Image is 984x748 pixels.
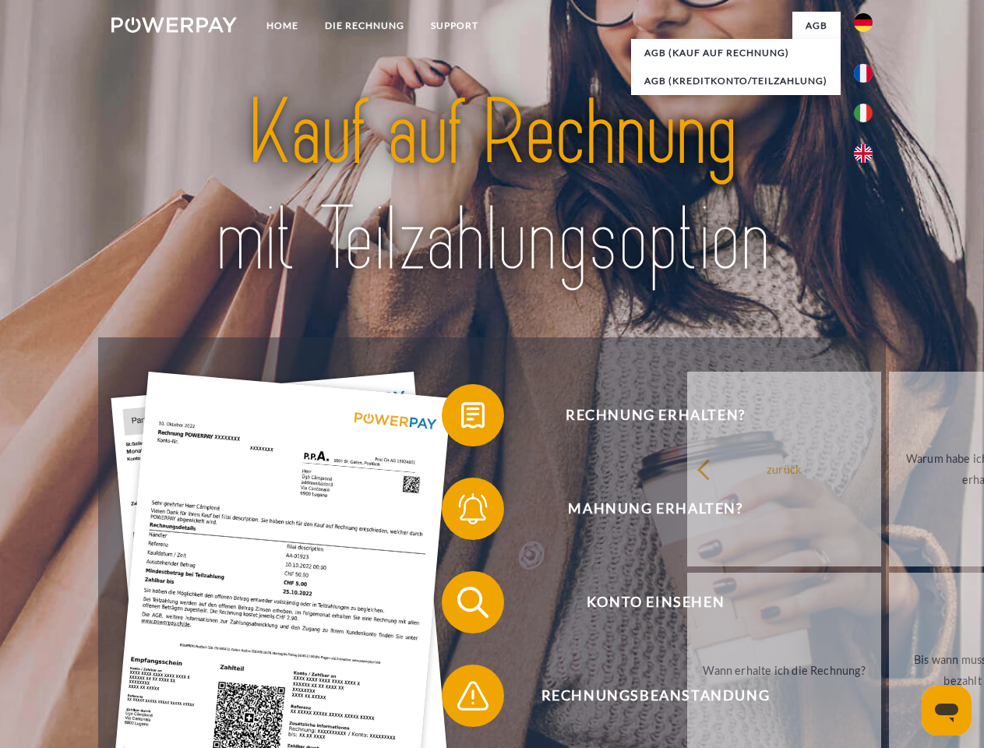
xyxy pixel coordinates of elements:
[697,458,872,479] div: zurück
[453,676,492,715] img: qb_warning.svg
[464,384,846,446] span: Rechnung erhalten?
[111,17,237,33] img: logo-powerpay-white.svg
[442,665,847,727] button: Rechnungsbeanstandung
[442,571,847,633] button: Konto einsehen
[854,144,873,163] img: en
[453,583,492,622] img: qb_search.svg
[418,12,492,40] a: SUPPORT
[464,665,846,727] span: Rechnungsbeanstandung
[453,396,492,435] img: qb_bill.svg
[149,75,835,298] img: title-powerpay_de.svg
[464,478,846,540] span: Mahnung erhalten?
[922,686,972,736] iframe: Schaltfläche zum Öffnen des Messaging-Fensters
[631,67,841,95] a: AGB (Kreditkonto/Teilzahlung)
[312,12,418,40] a: DIE RECHNUNG
[854,104,873,122] img: it
[442,384,847,446] button: Rechnung erhalten?
[697,659,872,680] div: Wann erhalte ich die Rechnung?
[442,478,847,540] button: Mahnung erhalten?
[854,13,873,32] img: de
[464,571,846,633] span: Konto einsehen
[792,12,841,40] a: agb
[854,64,873,83] img: fr
[631,39,841,67] a: AGB (Kauf auf Rechnung)
[453,489,492,528] img: qb_bell.svg
[253,12,312,40] a: Home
